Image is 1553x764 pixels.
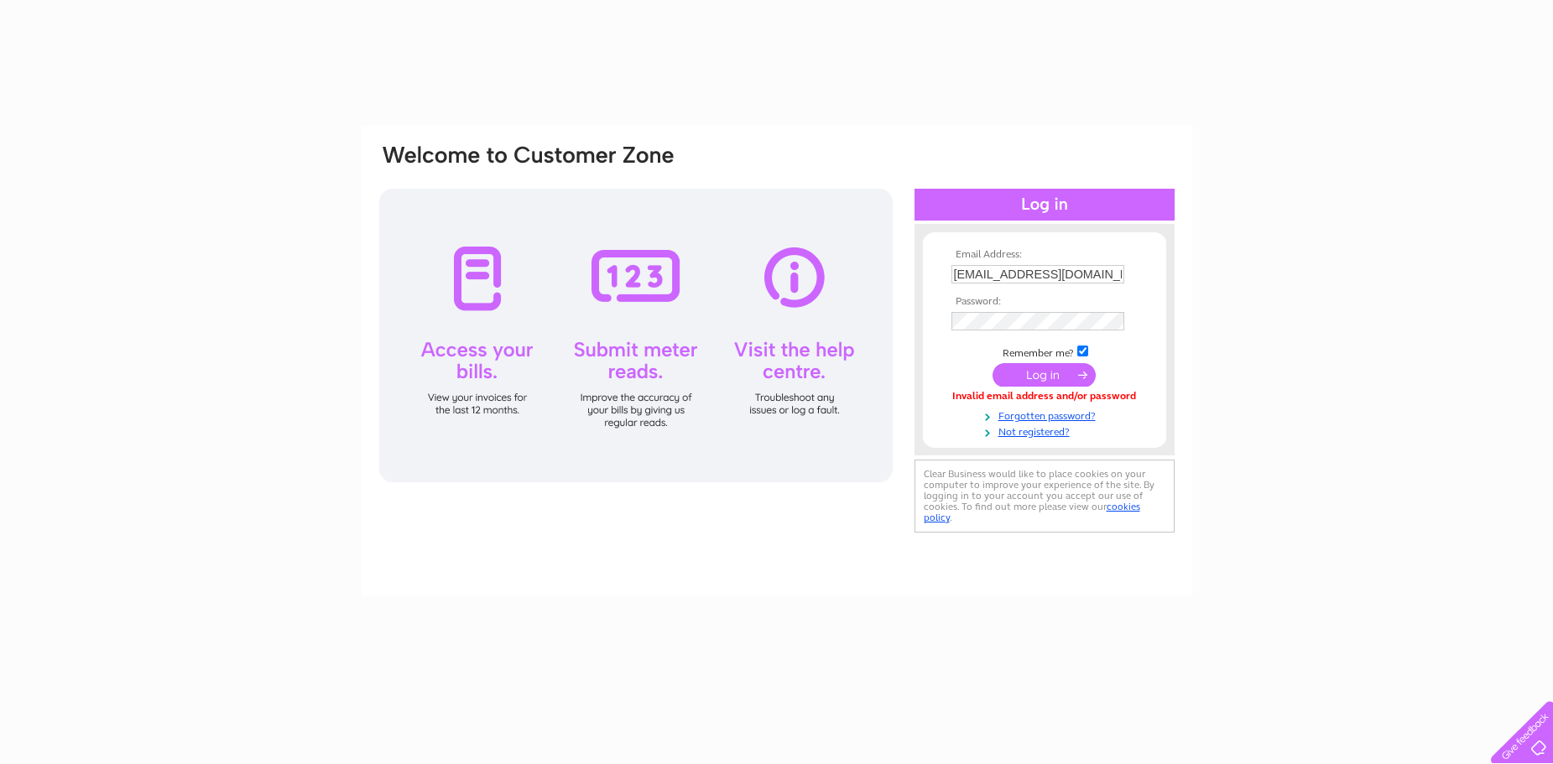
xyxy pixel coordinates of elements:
[993,363,1096,387] input: Submit
[924,501,1140,523] a: cookies policy
[951,407,1142,423] a: Forgotten password?
[951,391,1138,403] div: Invalid email address and/or password
[915,460,1175,533] div: Clear Business would like to place cookies on your computer to improve your experience of the sit...
[951,423,1142,439] a: Not registered?
[947,296,1142,308] th: Password:
[947,343,1142,360] td: Remember me?
[947,249,1142,261] th: Email Address:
